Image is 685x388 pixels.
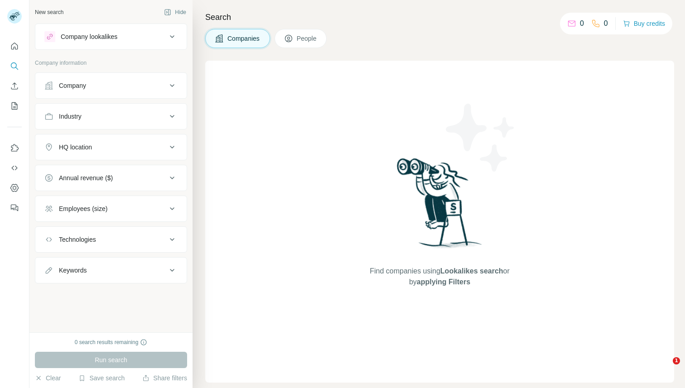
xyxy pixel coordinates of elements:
[35,136,187,158] button: HQ location
[205,11,674,24] h4: Search
[623,17,665,30] button: Buy credits
[393,156,487,257] img: Surfe Illustration - Woman searching with binoculars
[7,140,22,156] button: Use Surfe on LinkedIn
[59,204,107,213] div: Employees (size)
[59,235,96,244] div: Technologies
[35,229,187,250] button: Technologies
[7,58,22,74] button: Search
[78,374,125,383] button: Save search
[367,266,512,287] span: Find companies using or by
[75,338,148,346] div: 0 search results remaining
[35,198,187,220] button: Employees (size)
[654,357,676,379] iframe: Intercom live chat
[35,8,63,16] div: New search
[35,59,187,67] p: Company information
[7,98,22,114] button: My lists
[227,34,260,43] span: Companies
[7,78,22,94] button: Enrich CSV
[580,18,584,29] p: 0
[673,357,680,364] span: 1
[158,5,193,19] button: Hide
[35,105,187,127] button: Industry
[35,26,187,48] button: Company lookalikes
[7,38,22,54] button: Quick start
[35,167,187,189] button: Annual revenue ($)
[7,180,22,196] button: Dashboard
[59,266,87,275] div: Keywords
[297,34,318,43] span: People
[7,160,22,176] button: Use Surfe API
[61,32,117,41] div: Company lookalikes
[440,97,521,178] img: Surfe Illustration - Stars
[142,374,187,383] button: Share filters
[35,259,187,281] button: Keywords
[417,278,470,286] span: applying Filters
[59,112,82,121] div: Industry
[59,81,86,90] div: Company
[604,18,608,29] p: 0
[35,374,61,383] button: Clear
[59,173,113,182] div: Annual revenue ($)
[35,75,187,96] button: Company
[59,143,92,152] div: HQ location
[440,267,503,275] span: Lookalikes search
[7,200,22,216] button: Feedback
